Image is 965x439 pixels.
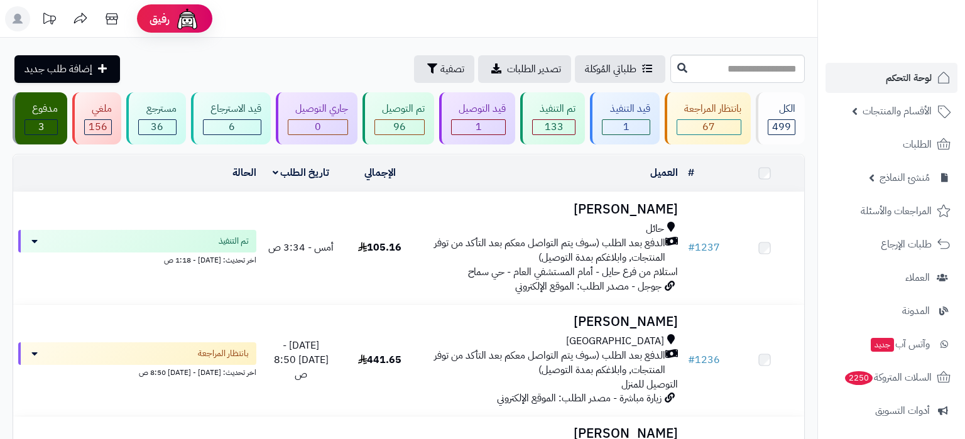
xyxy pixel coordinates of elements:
[274,338,329,382] span: [DATE] - [DATE] 8:50 ص
[566,334,664,349] span: [GEOGRAPHIC_DATA]
[476,119,482,134] span: 1
[219,235,249,247] span: تم التنفيذ
[288,120,347,134] div: 0
[10,92,70,144] a: مدفوع 3
[18,252,256,266] div: اخر تحديث: [DATE] - 1:18 ص
[826,196,957,226] a: المراجعات والأسئلة
[451,102,506,116] div: قيد التوصيل
[139,120,175,134] div: 36
[870,335,930,353] span: وآتس آب
[364,165,396,180] a: الإجمالي
[25,102,58,116] div: مدفوع
[902,302,930,320] span: المدونة
[861,202,932,220] span: المراجعات والأسئلة
[478,55,571,83] a: تصدير الطلبات
[646,222,664,236] span: حائل
[677,102,741,116] div: بانتظار المراجعة
[425,315,678,329] h3: [PERSON_NAME]
[768,102,795,116] div: الكل
[151,119,163,134] span: 36
[621,377,678,392] span: التوصيل للمنزل
[585,62,636,77] span: طلباتي المُوكلة
[188,92,273,144] a: قيد الاسترجاع 6
[440,62,464,77] span: تصفية
[688,240,695,255] span: #
[198,347,249,360] span: بانتظار المراجعة
[358,240,401,255] span: 105.16
[85,120,111,134] div: 156
[602,120,649,134] div: 1
[881,236,932,253] span: طلبات الإرجاع
[273,165,330,180] a: تاريخ الطلب
[826,129,957,160] a: الطلبات
[268,240,334,255] span: أمس - 3:34 ص
[662,92,753,144] a: بانتظار المراجعة 67
[150,11,170,26] span: رفيق
[25,62,92,77] span: إضافة طلب جديد
[374,102,425,116] div: تم التوصيل
[623,119,630,134] span: 1
[229,119,235,134] span: 6
[518,92,587,144] a: تم التنفيذ 133
[437,92,518,144] a: قيد التوصيل 1
[844,369,932,386] span: السلات المتروكة
[358,352,401,367] span: 441.65
[89,119,107,134] span: 156
[14,55,120,83] a: إضافة طلب جديد
[772,119,791,134] span: 499
[232,165,256,180] a: الحالة
[826,229,957,259] a: طلبات الإرجاع
[84,102,112,116] div: ملغي
[315,119,321,134] span: 0
[677,120,741,134] div: 67
[138,102,176,116] div: مسترجع
[25,120,57,134] div: 3
[545,119,564,134] span: 133
[18,365,256,378] div: اخر تحديث: [DATE] - [DATE] 8:50 ص
[497,391,662,406] span: زيارة مباشرة - مصدر الطلب: الموقع الإلكتروني
[650,165,678,180] a: العميل
[288,102,348,116] div: جاري التوصيل
[360,92,437,144] a: تم التوصيل 96
[753,92,807,144] a: الكل499
[863,102,932,120] span: الأقسام والمنتجات
[688,352,695,367] span: #
[532,102,575,116] div: تم التنفيذ
[33,6,65,35] a: تحديثات المنصة
[533,120,575,134] div: 133
[70,92,124,144] a: ملغي 156
[871,338,894,352] span: جديد
[826,63,957,93] a: لوحة التحكم
[414,55,474,83] button: تصفية
[124,92,188,144] a: مسترجع 36
[515,279,662,294] span: جوجل - مصدر الطلب: الموقع الإلكتروني
[203,102,261,116] div: قيد الاسترجاع
[468,264,678,279] span: استلام من فرع حايل - أمام المستشفي العام - حي سماح
[575,55,665,83] a: طلباتي المُوكلة
[688,240,720,255] a: #1237
[587,92,662,144] a: قيد التنفيذ 1
[452,120,505,134] div: 1
[38,119,45,134] span: 3
[204,120,261,134] div: 6
[875,402,930,420] span: أدوات التسويق
[425,236,665,265] span: الدفع بعد الطلب (سوف يتم التواصل معكم بعد التأكد من توفر المنتجات, وابلاغكم بمدة التوصيل)
[905,269,930,286] span: العملاء
[175,6,200,31] img: ai-face.png
[886,69,932,87] span: لوحة التحكم
[903,136,932,153] span: الطلبات
[702,119,715,134] span: 67
[826,329,957,359] a: وآتس آبجديد
[826,396,957,426] a: أدوات التسويق
[845,371,873,385] span: 2250
[688,165,694,180] a: #
[688,352,720,367] a: #1236
[425,349,665,377] span: الدفع بعد الطلب (سوف يتم التواصل معكم بعد التأكد من توفر المنتجات, وابلاغكم بمدة التوصيل)
[375,120,424,134] div: 96
[425,202,678,217] h3: [PERSON_NAME]
[393,119,406,134] span: 96
[880,169,930,187] span: مُنشئ النماذج
[507,62,561,77] span: تصدير الطلبات
[826,296,957,326] a: المدونة
[826,263,957,293] a: العملاء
